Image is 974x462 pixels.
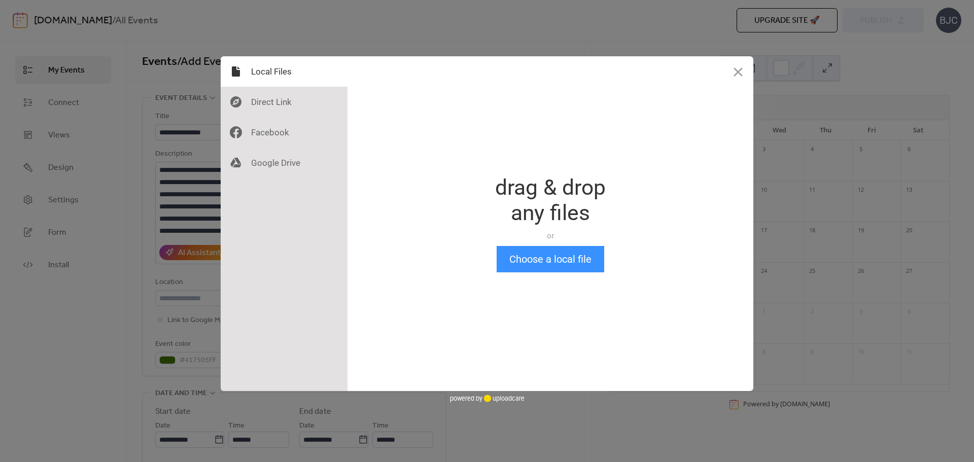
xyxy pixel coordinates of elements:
[221,87,347,117] div: Direct Link
[723,56,753,87] button: Close
[482,395,525,402] a: uploadcare
[450,391,525,406] div: powered by
[221,148,347,178] div: Google Drive
[495,231,606,241] div: or
[495,175,606,226] div: drag & drop any files
[497,246,604,272] button: Choose a local file
[221,56,347,87] div: Local Files
[221,117,347,148] div: Facebook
